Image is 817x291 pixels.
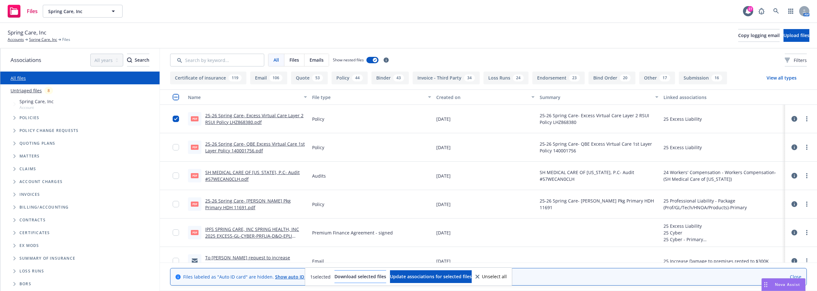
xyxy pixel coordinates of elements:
a: more [803,143,811,151]
a: Untriaged files [11,87,42,94]
button: SearchSearch [127,54,149,66]
a: Search [770,5,783,18]
span: Upload files [783,32,809,38]
span: Policy [312,116,324,122]
span: All [274,57,279,63]
span: Billing/Accounting [19,205,69,209]
span: Account [19,105,54,110]
span: Spring Care, Inc [19,98,54,105]
div: 25 Cyber [663,229,783,236]
div: 25 Excess Liability [663,223,783,229]
button: Nova Assist [761,278,806,291]
button: Unselect all [476,270,507,283]
span: Ex Mods [19,244,39,248]
span: Contracts [19,218,46,222]
span: Certificates [19,231,50,235]
span: pdf [191,145,199,149]
button: File type [310,89,434,105]
span: Associations [11,56,41,64]
button: Spring Care, Inc [43,5,123,18]
div: Name [188,94,300,101]
a: Close [790,273,801,280]
span: Unselect all [482,274,507,279]
a: Report a Bug [755,5,768,18]
input: Search by keyword... [170,54,264,66]
div: Linked associations [663,94,783,101]
span: Files [27,9,38,14]
span: Spring Care, Inc [48,8,103,15]
span: [DATE] [436,229,451,236]
span: Download selected files [334,273,386,280]
a: Files [5,2,40,20]
input: Toggle Row Selected [173,144,179,150]
button: Summary [537,89,661,105]
button: Linked associations [661,89,785,105]
span: [DATE] [436,144,451,151]
button: Endorsement [532,72,585,84]
a: 25-26 Spring Care- Excess Virtual Care Layer 2 RSUI Policy LHZ868380.pdf [205,112,304,125]
div: 119 [229,74,242,81]
a: SH MEDICAL CARE OF [US_STATE], P.C- Audit #57WECAN0CLH.pdf [205,169,300,182]
div: 24 [513,74,524,81]
span: Files [289,57,299,63]
span: [DATE] [436,172,451,179]
a: IPFS SPRING CARE, INC SPRING HEALTH, INC 2025 EXCESS-GL-CYBER-PRFLIA-D&O-EPLI NOTICE OF ACCEPTANC... [205,226,299,252]
div: 34 [464,74,475,81]
div: 25 Excess Liability [663,144,702,151]
button: Binder [371,72,409,84]
span: [DATE] [436,116,451,122]
div: 24 Workers' Compensation - Workers Compensation-(SH Medical Care of [US_STATE]) [663,169,783,182]
a: more [803,115,811,123]
a: more [803,257,811,265]
span: Policy change requests [19,129,79,133]
span: Loss Runs [19,269,44,273]
button: Upload files [783,29,809,42]
span: Matters [19,154,40,158]
a: more [803,229,811,236]
div: Drag to move [762,279,770,291]
input: Toggle Row Selected [173,116,179,122]
a: more [803,200,811,208]
button: Update associations for selected files [390,270,472,283]
button: View all types [756,72,807,84]
span: [DATE] [436,258,451,264]
span: Policy [312,201,324,208]
div: 20 [620,74,631,81]
span: 25-26 Spring Care- Excess Virtual Care Layer 2 RSUI Policy LHZ868380 [540,112,659,126]
span: 1 selected [310,273,331,280]
input: Select all [173,94,179,100]
div: 53 [312,74,323,81]
div: Folder Tree Example [0,201,160,290]
a: Switch app [784,5,797,18]
input: Toggle Row Selected [173,258,179,264]
span: Policy [312,144,324,151]
button: Policy [332,72,368,84]
button: Submission [679,72,727,84]
span: [DATE] [436,201,451,208]
button: Filters [785,54,807,66]
span: SH MEDICAL CARE OF [US_STATE], P.C- Audit #57WECAN0CLH [540,169,659,182]
span: Audits [312,172,326,179]
span: Nova Assist [775,282,800,287]
span: pdf [191,202,199,206]
span: pdf [191,230,199,235]
span: Emails [310,57,324,63]
div: Created on [436,94,528,101]
button: Certificate of insurance [170,72,246,84]
div: 27 [747,6,753,12]
span: Show nested files [333,57,364,63]
input: Toggle Row Selected [173,172,179,179]
a: 25-26 Spring Care- QBE Excess Virtual Care 1st Layer Policy 140001756.pdf [205,141,305,154]
div: 43 [393,74,404,81]
span: Copy logging email [738,32,780,38]
span: Files [62,37,70,42]
span: Spring Care, Inc [8,28,46,37]
div: 25 Excess Liability [663,116,702,122]
a: 25-26 Spring Care- [PERSON_NAME] Pkg Primary HDH 11691.pdf [205,198,291,211]
span: Filters [794,57,807,64]
span: Quoting plans [19,142,56,145]
span: Files labeled as "Auto ID card" are hidden. [183,273,317,280]
span: Policies [19,116,40,120]
a: All files [11,75,26,81]
span: Invoices [19,193,40,196]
